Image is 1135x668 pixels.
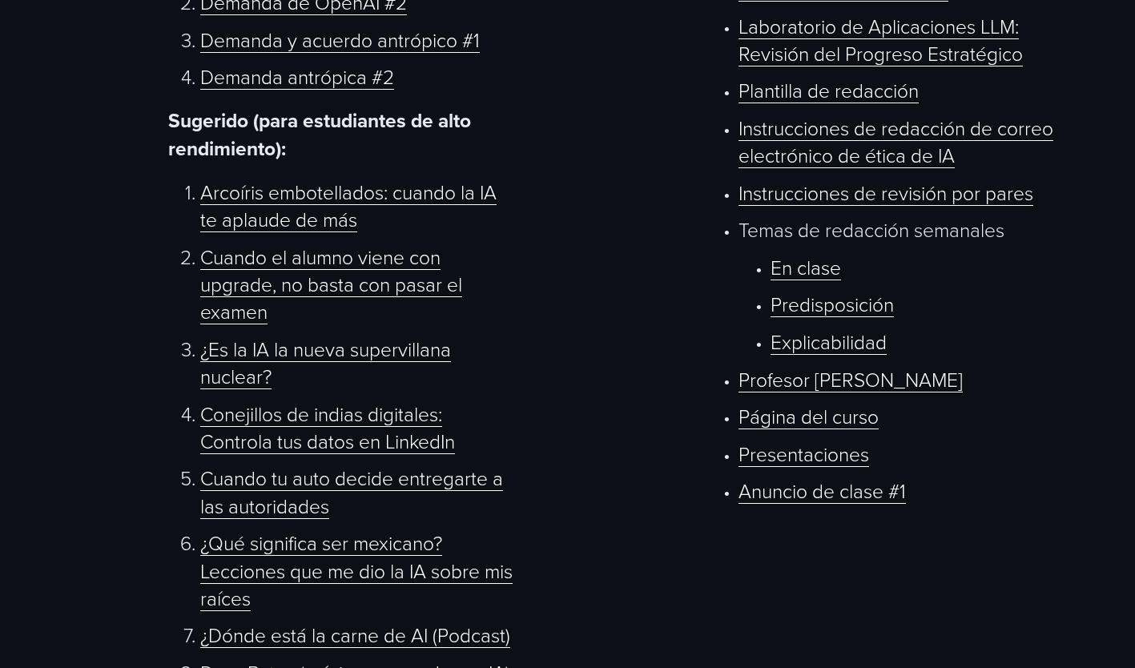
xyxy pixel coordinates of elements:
a: Demanda antrópica #2 [200,63,394,90]
a: Presentaciones [739,441,869,467]
a: ¿Dónde está la carne de AI (Podcast) [200,622,510,648]
a: Predisposición [771,291,894,317]
a: Página del curso [739,403,879,429]
a: Profesor [PERSON_NAME] [739,366,963,392]
strong: Sugerido (para estudiantes de alto rendimiento): [168,107,476,163]
a: Demanda y acuerdo antrópico #1 [200,26,480,53]
a: Arcoíris embotellados: cuando la IA te aplaude de más [200,179,497,232]
a: Laboratorio de Aplicaciones LLM: Revisión del Progreso Estratégico [739,13,1023,66]
a: Plantilla de redacción [739,77,919,103]
a: Instrucciones de redacción de correo electrónico de ética de IA [739,115,1053,168]
a: Anuncio de clase #1 [739,477,906,504]
a: ¿Es la IA la nueva supervillana nuclear? [200,336,451,389]
a: ¿Qué significa ser mexicano? Lecciones que me dio la IA sobre mis raíces [200,529,513,611]
p: Temas de redacción semanales [739,216,1057,243]
a: Cuando tu auto decide entregarte a las autoridades [200,465,503,518]
a: Conejillos de indias digitales: Controla tus datos en LinkedIn [200,400,455,454]
a: Cuando el alumno viene con upgrade, no basta con pasar el examen [200,243,462,325]
a: En clase [771,254,841,280]
a: Instrucciones de revisión por pares [739,179,1033,206]
a: Explicabilidad [771,328,887,355]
